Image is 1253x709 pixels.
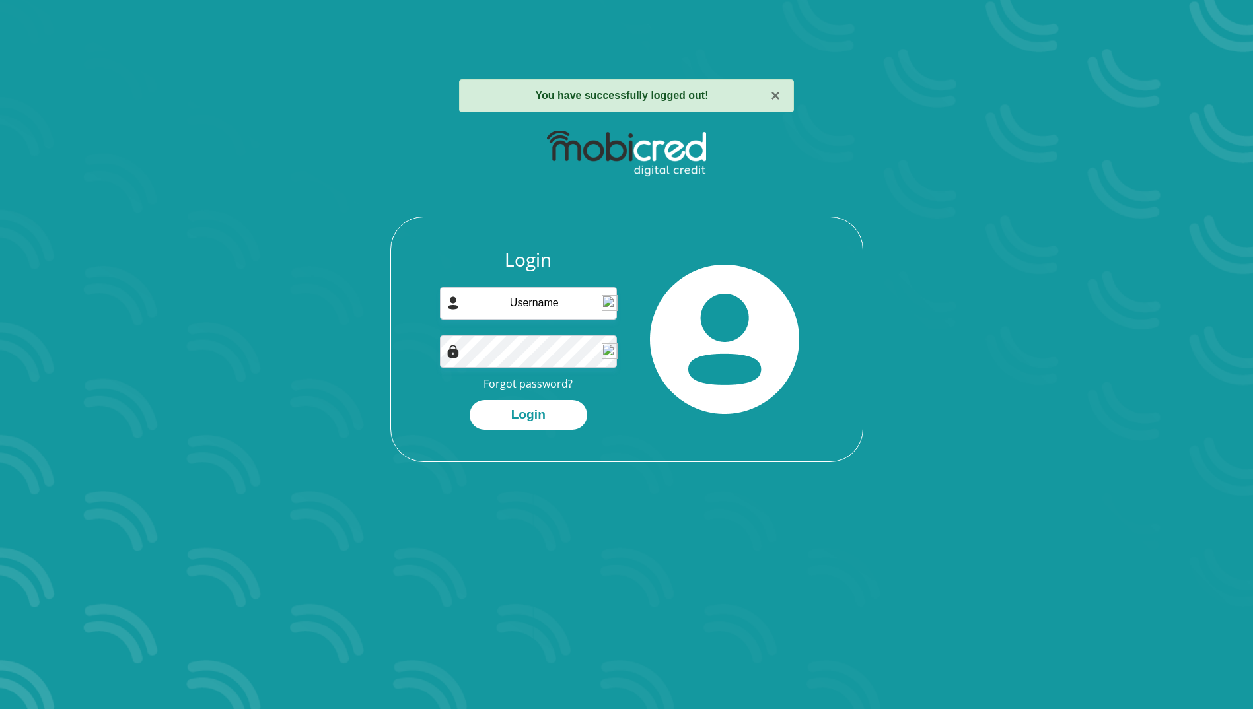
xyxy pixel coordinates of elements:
[602,295,618,311] img: npw-badge-icon-locked.svg
[483,376,573,391] a: Forgot password?
[771,88,780,104] button: ×
[536,90,709,101] strong: You have successfully logged out!
[440,287,617,320] input: Username
[602,343,618,359] img: npw-badge-icon-locked.svg
[447,296,460,310] img: user-icon image
[547,131,706,177] img: mobicred logo
[470,400,587,430] button: Login
[447,345,460,358] img: Image
[440,249,617,271] h3: Login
